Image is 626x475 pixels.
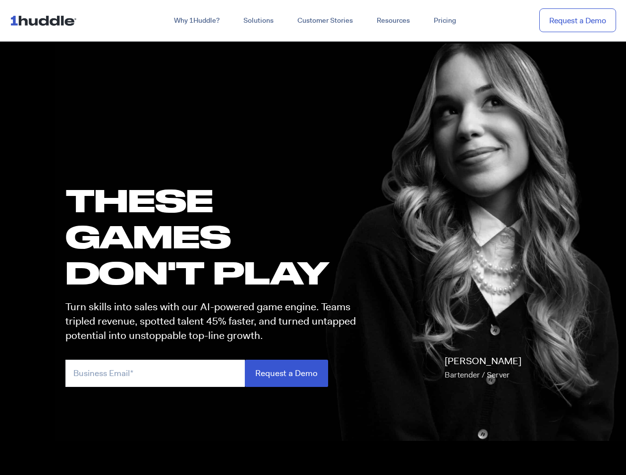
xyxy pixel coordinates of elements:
[162,12,231,30] a: Why 1Huddle?
[65,360,245,387] input: Business Email*
[245,360,328,387] input: Request a Demo
[285,12,365,30] a: Customer Stories
[65,182,365,291] h1: these GAMES DON'T PLAY
[539,8,616,33] a: Request a Demo
[231,12,285,30] a: Solutions
[65,300,365,343] p: Turn skills into sales with our AI-powered game engine. Teams tripled revenue, spotted talent 45%...
[422,12,468,30] a: Pricing
[445,354,521,382] p: [PERSON_NAME]
[365,12,422,30] a: Resources
[10,11,81,30] img: ...
[445,370,510,380] span: Bartender / Server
